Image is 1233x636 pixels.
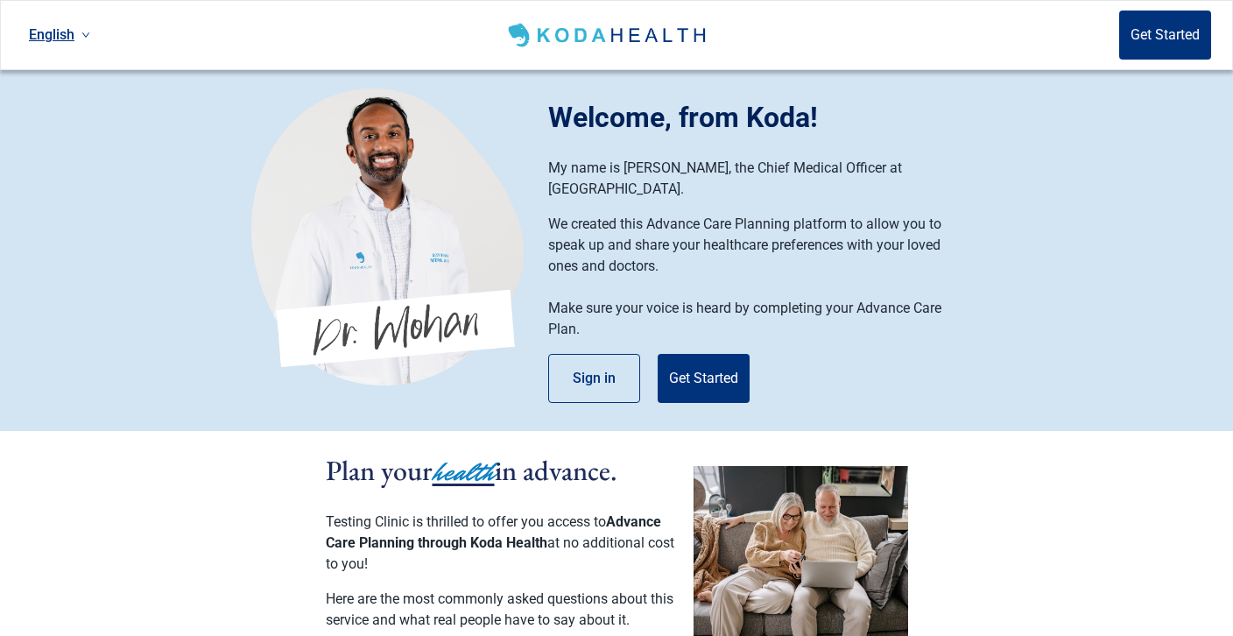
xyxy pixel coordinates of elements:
a: Current language: English [22,20,97,49]
button: Get Started [1119,11,1211,60]
p: Here are the most commonly asked questions about this service and what real people have to say ab... [326,589,676,631]
h1: Welcome, from Koda! [548,96,982,138]
span: Plan your [326,452,433,489]
span: Testing Clinic is thrilled to offer you access to [326,513,606,530]
p: We created this Advance Care Planning platform to allow you to speak up and share your healthcare... [548,214,964,277]
img: Koda Health [251,88,524,385]
button: Sign in [548,354,640,403]
p: Make sure your voice is heard by completing your Advance Care Plan. [548,298,964,340]
span: in advance. [495,452,617,489]
p: My name is [PERSON_NAME], the Chief Medical Officer at [GEOGRAPHIC_DATA]. [548,158,964,200]
span: health [433,453,495,491]
button: Get Started [658,354,750,403]
span: down [81,31,90,39]
img: Koda Health [504,21,712,49]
